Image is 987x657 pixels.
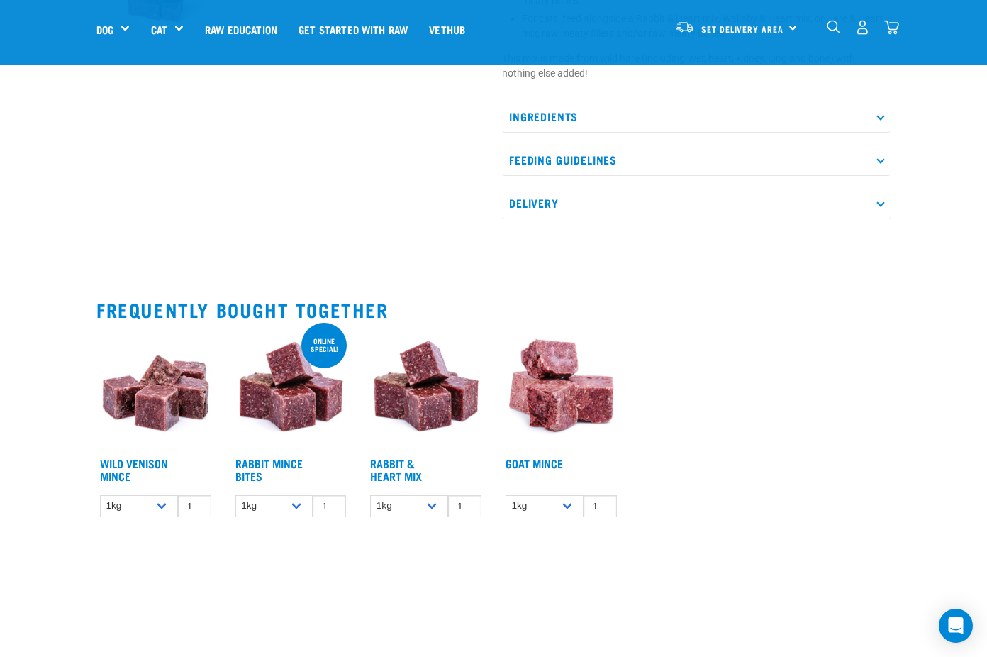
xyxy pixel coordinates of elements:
[100,460,168,479] a: Wild Venison Mince
[232,331,350,450] img: Whole Minced Rabbit Cubes 01
[288,1,418,57] a: Get started with Raw
[313,495,346,517] input: 1
[701,26,784,31] span: Set Delivery Area
[194,1,288,57] a: Raw Education
[502,101,891,133] p: Ingredients
[448,495,481,517] input: 1
[502,51,891,81] p: This mix is made from wild hare (including liver, heart, kidney, lung and bone) with nothing else...
[502,144,891,176] p: Feeding Guidelines
[939,609,973,643] div: Open Intercom Messenger
[506,460,563,466] a: Goat Mince
[367,331,485,450] img: 1087 Rabbit Heart Cubes 01
[827,20,840,33] img: home-icon-1@2x.png
[178,495,211,517] input: 1
[96,21,113,38] a: Dog
[884,20,899,35] img: home-icon@2x.png
[502,187,891,219] p: Delivery
[96,299,891,321] h2: Frequently bought together
[151,21,167,38] a: Cat
[418,1,476,57] a: Vethub
[502,331,620,450] img: 1077 Wild Goat Mince 01
[96,331,215,450] img: Pile Of Cubed Wild Venison Mince For Pets
[855,20,870,35] img: user.png
[675,21,694,33] img: van-moving.png
[370,460,422,479] a: Rabbit & Heart Mix
[584,495,617,517] input: 1
[235,460,303,479] a: Rabbit Mince Bites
